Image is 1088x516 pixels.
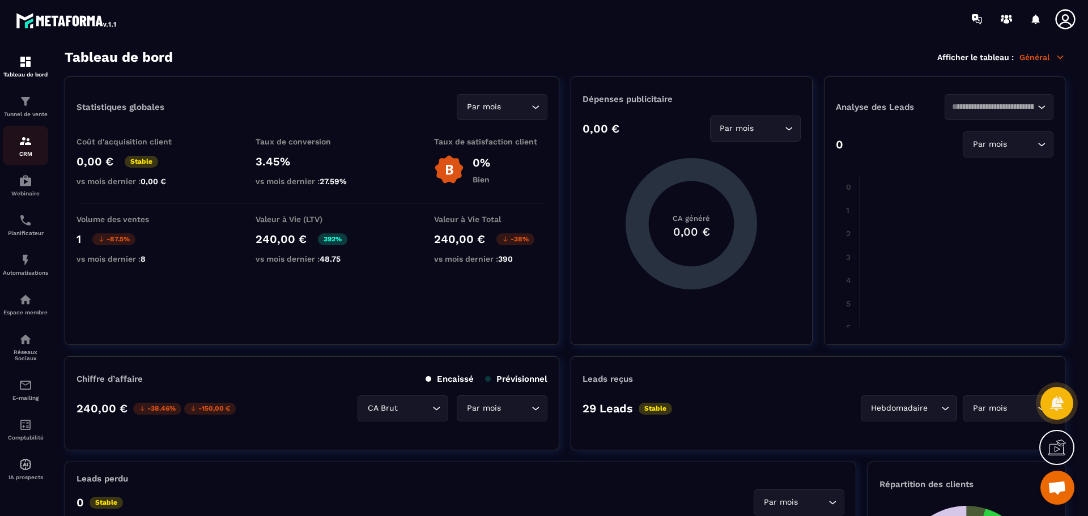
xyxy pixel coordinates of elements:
[256,232,307,246] p: 240,00 €
[19,378,32,392] img: email
[141,177,166,186] span: 0,00 €
[434,137,547,146] p: Taux de satisfaction client
[952,101,1035,113] input: Search for option
[3,190,48,197] p: Webinaire
[3,111,48,117] p: Tunnel de vente
[141,254,146,263] span: 8
[583,374,633,384] p: Leads reçus
[76,215,190,224] p: Volume des ventes
[583,122,619,135] p: 0,00 €
[845,299,850,308] tspan: 5
[320,254,341,263] span: 48.75
[3,349,48,361] p: Réseaux Sociaux
[65,49,173,65] h3: Tableau de bord
[496,233,534,245] p: -38%
[18,29,27,39] img: website_grey.svg
[256,155,369,168] p: 3.45%
[76,374,143,384] p: Chiffre d’affaire
[963,131,1053,157] div: Search for option
[970,402,1009,415] span: Par mois
[76,102,164,112] p: Statistiques globales
[76,474,128,484] p: Leads perdu
[125,156,158,168] p: Stable
[473,175,490,184] p: Bien
[845,323,851,332] tspan: 6
[29,29,128,39] div: Domaine: [DOMAIN_NAME]
[861,395,957,421] div: Search for option
[76,137,190,146] p: Coût d'acquisition client
[845,276,851,285] tspan: 4
[3,270,48,276] p: Automatisations
[76,232,81,246] p: 1
[503,101,529,113] input: Search for option
[717,122,756,135] span: Par mois
[845,253,850,262] tspan: 3
[963,395,1053,421] div: Search for option
[129,66,138,75] img: tab_keywords_by_traffic_grey.svg
[3,245,48,284] a: automationsautomationsAutomatisations
[464,101,503,113] span: Par mois
[3,434,48,441] p: Comptabilité
[710,116,801,142] div: Search for option
[133,403,181,415] p: -38.46%
[90,497,123,509] p: Stable
[46,66,55,75] img: tab_domain_overview_orange.svg
[937,53,1014,62] p: Afficher le tableau :
[426,374,474,384] p: Encaissé
[76,402,127,415] p: 240,00 €
[457,395,547,421] div: Search for option
[3,46,48,86] a: formationformationTableau de bord
[256,254,369,263] p: vs mois dernier :
[18,18,27,27] img: logo_orange.svg
[498,254,513,263] span: 390
[464,402,503,415] span: Par mois
[845,182,851,191] tspan: 0
[256,137,369,146] p: Taux de conversion
[3,86,48,126] a: formationformationTunnel de vente
[358,395,448,421] div: Search for option
[473,156,490,169] p: 0%
[3,324,48,370] a: social-networksocial-networkRéseaux Sociaux
[485,374,547,384] p: Prévisionnel
[1009,402,1035,415] input: Search for option
[868,402,930,415] span: Hebdomadaire
[3,71,48,78] p: Tableau de bord
[583,402,633,415] p: 29 Leads
[457,94,547,120] div: Search for option
[879,479,1053,489] p: Répartition des clients
[3,395,48,401] p: E-mailing
[58,67,87,74] div: Domaine
[3,165,48,205] a: automationsautomationsWebinaire
[756,122,782,135] input: Search for option
[970,138,1009,151] span: Par mois
[3,410,48,449] a: accountantaccountantComptabilité
[503,402,529,415] input: Search for option
[3,151,48,157] p: CRM
[3,474,48,480] p: IA prospects
[19,418,32,432] img: accountant
[19,293,32,306] img: automations
[19,95,32,108] img: formation
[19,332,32,346] img: social-network
[845,206,849,215] tspan: 1
[32,18,56,27] div: v 4.0.25
[320,177,347,186] span: 27.59%
[19,174,32,187] img: automations
[76,177,190,186] p: vs mois dernier :
[19,55,32,69] img: formation
[256,177,369,186] p: vs mois dernier :
[76,254,190,263] p: vs mois dernier :
[19,134,32,148] img: formation
[583,94,800,104] p: Dépenses publicitaire
[434,232,485,246] p: 240,00 €
[3,126,48,165] a: formationformationCRM
[800,496,826,509] input: Search for option
[434,215,547,224] p: Valeur à Vie Total
[639,403,672,415] p: Stable
[1009,138,1035,151] input: Search for option
[365,402,400,415] span: CA Brut
[836,138,843,151] p: 0
[930,402,938,415] input: Search for option
[16,10,118,31] img: logo
[141,67,173,74] div: Mots-clés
